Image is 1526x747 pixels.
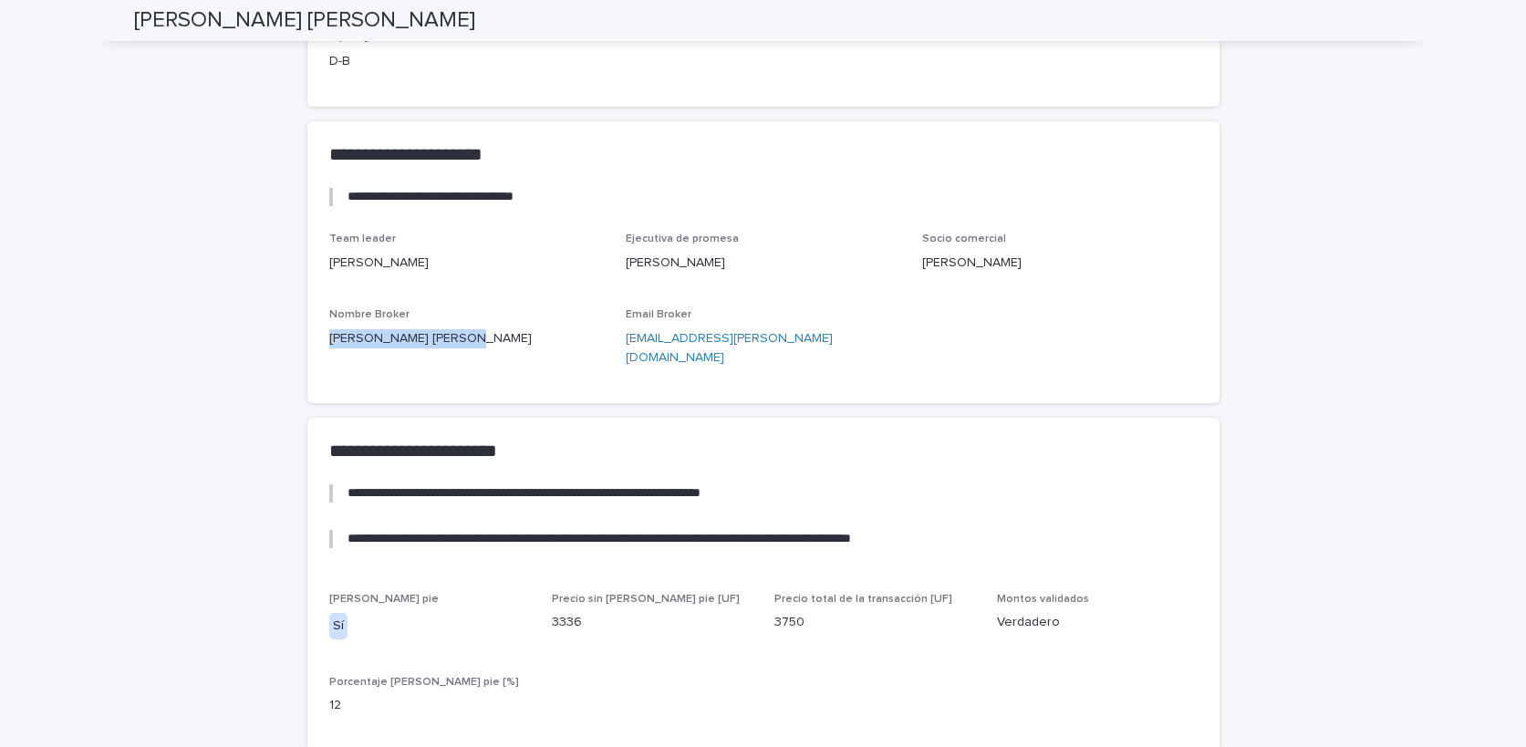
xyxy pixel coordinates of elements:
p: [PERSON_NAME] [922,254,1197,273]
span: Team leader [329,233,396,244]
span: [PERSON_NAME] pie [329,594,439,605]
p: 12 [329,696,530,715]
p: 3336 [552,613,753,632]
span: Socio comercial [922,233,1006,244]
p: [PERSON_NAME] [PERSON_NAME] [329,329,604,348]
p: 3750 [774,613,975,632]
span: Precio total de la transacción [UF] [774,594,952,605]
span: Email Broker [626,309,691,320]
span: Montos validados [997,594,1089,605]
span: Nombre Broker [329,309,410,320]
span: Precio sin [PERSON_NAME] pie [UF] [552,594,740,605]
span: Ejecutiva de promesa [626,233,739,244]
span: Porcentaje [PERSON_NAME] pie [%] [329,677,519,688]
p: [PERSON_NAME] [329,254,604,273]
p: Verdadero [997,613,1198,632]
p: [PERSON_NAME] [626,254,900,273]
a: [EMAIL_ADDRESS][PERSON_NAME][DOMAIN_NAME] [626,329,900,368]
h2: [PERSON_NAME] [PERSON_NAME] [134,7,475,34]
p: D-B [329,52,604,71]
div: Sí [329,613,348,639]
